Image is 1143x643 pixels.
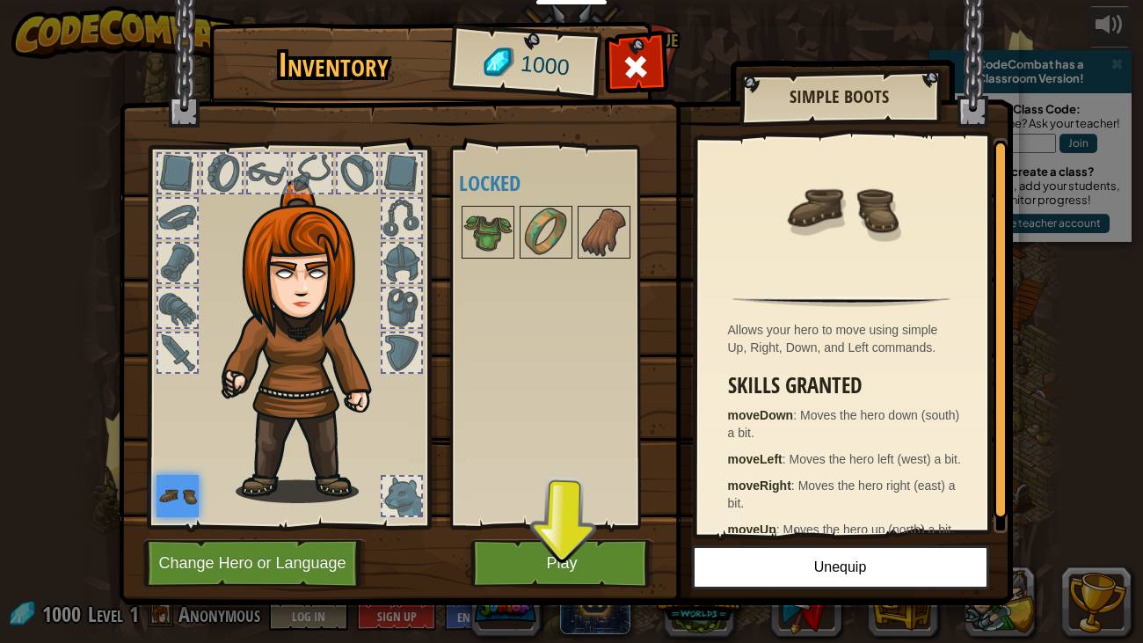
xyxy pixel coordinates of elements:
span: Moves the hero left (west) a bit. [790,452,961,466]
strong: moveUp [728,522,776,537]
strong: moveDown [728,408,794,422]
img: portrait.png [157,475,199,517]
h2: Simple Boots [757,87,922,106]
span: : [793,408,800,422]
span: : [776,522,783,537]
span: : [791,479,798,493]
span: Moves the hero right (east) a bit. [728,479,956,510]
span: Moves the hero down (south) a bit. [728,408,960,440]
img: portrait.png [579,208,629,257]
h4: Locked [459,172,666,194]
span: : [783,452,790,466]
button: Play [470,539,654,588]
span: Moves the hero up (north) a bit. [783,522,955,537]
strong: moveRight [728,479,791,493]
button: Change Hero or Language [143,539,367,588]
h3: Skills Granted [728,374,965,398]
img: portrait.png [463,208,513,257]
h1: Inventory [222,47,446,84]
img: portrait.png [784,151,899,266]
img: portrait.png [521,208,571,257]
img: hair_f2.png [214,179,403,503]
span: 1000 [519,48,571,84]
button: Unequip [692,545,989,589]
img: hr.png [732,296,950,307]
div: Allows your hero to move using simple Up, Right, Down, and Left commands. [728,321,965,356]
strong: moveLeft [728,452,783,466]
